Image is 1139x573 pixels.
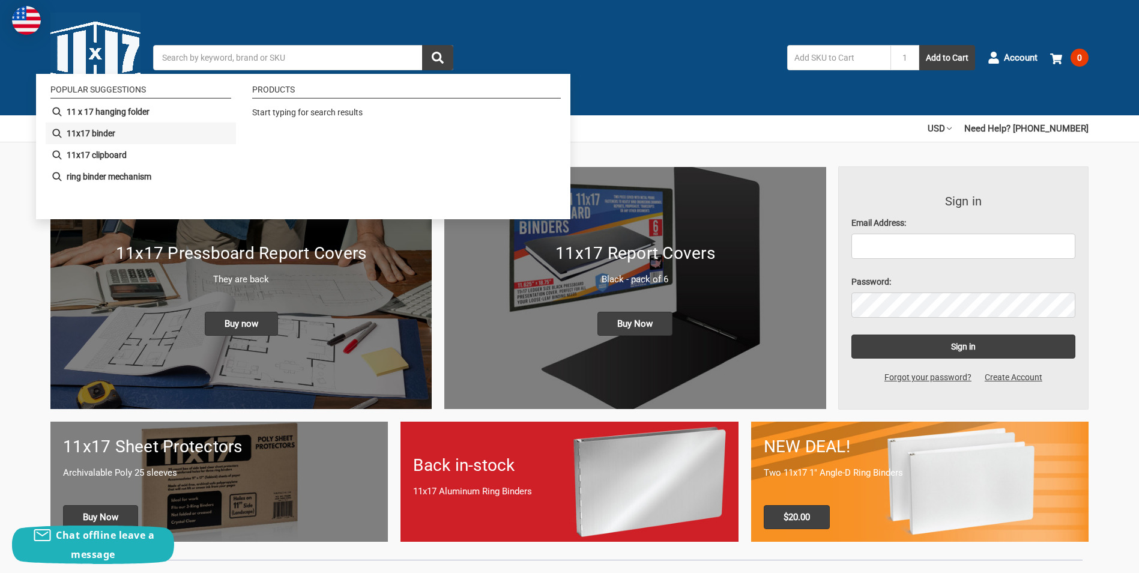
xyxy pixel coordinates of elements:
[63,466,375,480] p: Archivalable Poly 25 sleeves
[56,529,154,561] span: Chat offline leave a message
[751,422,1089,541] a: 11x17 Binder 2-pack only $20.00 NEW DEAL! Two 11x17 1" Angle-D Ring Binders $20.00
[50,167,432,409] a: New 11x17 Pressboard Binders 11x17 Pressboard Report Covers They are back Buy now
[1050,42,1089,73] a: 0
[63,273,419,286] p: They are back
[252,106,555,126] div: Start typing for search results
[205,312,278,336] span: Buy now
[851,276,1076,288] label: Password:
[67,106,150,118] b: 11 x 17 hanging folder
[46,144,236,166] li: 11x17 clipboard
[67,149,127,162] b: 11x17 clipboard
[63,505,138,529] span: Buy Now
[978,371,1049,384] a: Create Account
[63,434,375,459] h1: 11x17 Sheet Protectors
[851,217,1076,229] label: Email Address:
[919,45,975,70] button: Add to Cart
[413,453,725,478] h1: Back in-stock
[50,85,231,99] li: Popular suggestions
[46,123,236,144] li: 11x17 binder
[878,371,978,384] a: Forgot your password?
[457,273,813,286] p: Black - pack of 6
[252,85,561,99] li: Products
[764,434,1076,459] h1: NEW DEAL!
[50,422,388,541] a: 11x17 sheet protectors 11x17 Sheet Protectors Archivalable Poly 25 sleeves Buy Now
[764,466,1076,480] p: Two 11x17 1" Angle-D Ring Binders
[67,127,115,140] b: 11x17 binder
[67,171,151,183] b: ring binder mechanism
[400,422,738,541] a: Back in-stock 11x17 Aluminum Ring Binders
[46,101,236,123] li: 11 x 17 hanging folder
[63,241,419,266] h1: 11x17 Pressboard Report Covers
[1004,51,1038,65] span: Account
[851,192,1076,210] h3: Sign in
[787,45,890,70] input: Add SKU to Cart
[964,115,1089,142] a: Need Help? [PHONE_NUMBER]
[444,167,826,409] a: 11x17 Report Covers 11x17 Report Covers Black - pack of 6 Buy Now
[1071,49,1089,67] span: 0
[36,74,570,219] div: Instant Search Results
[50,13,140,103] img: 11x17.com
[764,505,830,529] span: $20.00
[988,42,1038,73] a: Account
[597,312,672,336] span: Buy Now
[153,45,453,70] input: Search by keyword, brand or SKU
[12,526,174,564] button: Chat offline leave a message
[46,166,236,187] li: ring binder mechanism
[444,167,826,409] img: 11x17 Report Covers
[851,335,1076,359] input: Sign in
[413,485,725,499] p: 11x17 Aluminum Ring Binders
[457,241,813,266] h1: 11x17 Report Covers
[12,6,41,35] img: duty and tax information for United States
[928,115,952,142] a: USD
